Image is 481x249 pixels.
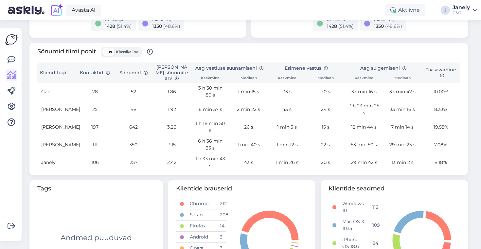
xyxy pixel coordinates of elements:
[114,83,152,100] td: 52
[114,100,152,118] td: 48
[268,74,306,83] th: Keskmine
[385,23,402,29] span: ( 48.6 %)
[37,184,155,193] span: Tags
[306,74,345,83] th: Mediaan
[453,5,477,15] a: JanelyC&C
[229,100,268,118] td: 2 min 22 s
[186,209,216,221] td: Safari
[383,83,421,100] td: 33 min 42 s
[345,74,383,83] th: Keskmine
[422,153,460,171] td: 8.18%
[152,118,191,136] td: 3.26
[191,118,229,136] td: 1 h 16 min 50 s
[163,23,180,29] span: ( 48.6 %)
[76,118,114,136] td: 197
[268,83,306,100] td: 33 s
[453,10,470,15] div: C&C
[152,100,191,118] td: 1.92
[216,209,226,221] td: 208
[37,62,76,83] th: Klienditugi
[422,136,460,153] td: 7.08%
[191,62,268,74] th: Aeg vestluse suunamiseni
[114,153,152,171] td: 257
[76,83,114,100] td: 28
[104,49,112,54] span: Uus
[191,136,229,153] td: 6 h 36 min 35 s
[37,118,76,136] td: [PERSON_NAME]
[422,118,460,136] td: 19.55%
[422,62,460,83] th: Taasavamine
[345,118,383,136] td: 12 min 44 s
[76,136,114,153] td: 111
[338,216,368,234] td: Mac OS X 10.15
[268,136,306,153] td: 1 min 12 s
[345,153,383,171] td: 29 min 42 s
[76,153,114,171] td: 106
[152,83,191,100] td: 1.86
[338,198,368,216] td: Windows 10
[268,153,306,171] td: 1 min 26 s
[229,153,268,171] td: 43 s
[383,153,421,171] td: 13 min 2 s
[37,136,76,153] td: [PERSON_NAME]
[176,184,308,193] span: Klientide brauserid
[383,118,421,136] td: 7 min 14 s
[229,136,268,153] td: 1 min 40 s
[152,136,191,153] td: 3.15
[306,118,345,136] td: 15 s
[186,221,216,232] td: Firefox
[268,62,345,74] th: Esimene vastus
[229,83,268,100] td: 1 min 15 s
[216,221,226,232] td: 14
[383,74,421,83] th: Mediaan
[116,23,132,29] span: ( 51.4 %)
[329,184,460,193] span: Klientide seadmed
[345,100,383,118] td: 3 h 23 min 25 s
[345,62,422,74] th: Aeg sulgemiseni
[306,136,345,153] td: 22 s
[441,6,450,15] div: J
[152,23,162,29] span: 1350
[229,74,268,83] th: Mediaan
[37,100,76,118] td: [PERSON_NAME]
[216,198,226,209] td: 212
[345,136,383,153] td: 53 min 50 s
[76,100,114,118] td: 25
[268,118,306,136] td: 1 min 5 s
[306,83,345,100] td: 30 s
[306,100,345,118] td: 24 s
[191,153,229,171] td: 1 h 33 min 43 s
[50,3,63,17] img: explore-ai
[345,83,383,100] td: 33 min 16 s
[374,23,384,29] span: 1350
[186,232,216,243] td: Android
[306,153,345,171] td: 20 s
[114,62,152,83] th: Sõnumid
[61,232,132,243] div: Andmed puuduvad
[327,23,337,29] span: 1428
[191,83,229,100] td: 3 h 30 min 50 s
[66,5,101,16] a: Avasta AI
[116,49,138,54] span: Klassikaline
[268,100,306,118] td: 43 s
[76,62,114,83] th: Kontaktid
[5,33,18,46] img: Askly Logo
[422,83,460,100] td: 10.00%
[152,153,191,171] td: 2.42
[152,62,191,83] th: [PERSON_NAME] sõnumite arv
[229,118,268,136] td: 26 s
[338,23,354,29] span: ( 51.4 %)
[186,198,216,209] td: Chrome
[385,4,425,16] div: Aktiivne
[191,100,229,118] td: 6 min 37 s
[37,83,76,100] td: Garl
[368,198,378,216] td: 115
[453,5,470,10] div: Janely
[383,100,421,118] td: 33 min 16 s
[114,136,152,153] td: 350
[114,118,152,136] td: 642
[368,216,378,234] td: 109
[383,136,421,153] td: 29 min 25 s
[422,100,460,118] td: 8.33%
[37,47,153,57] span: Sõnumid tiimi poolt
